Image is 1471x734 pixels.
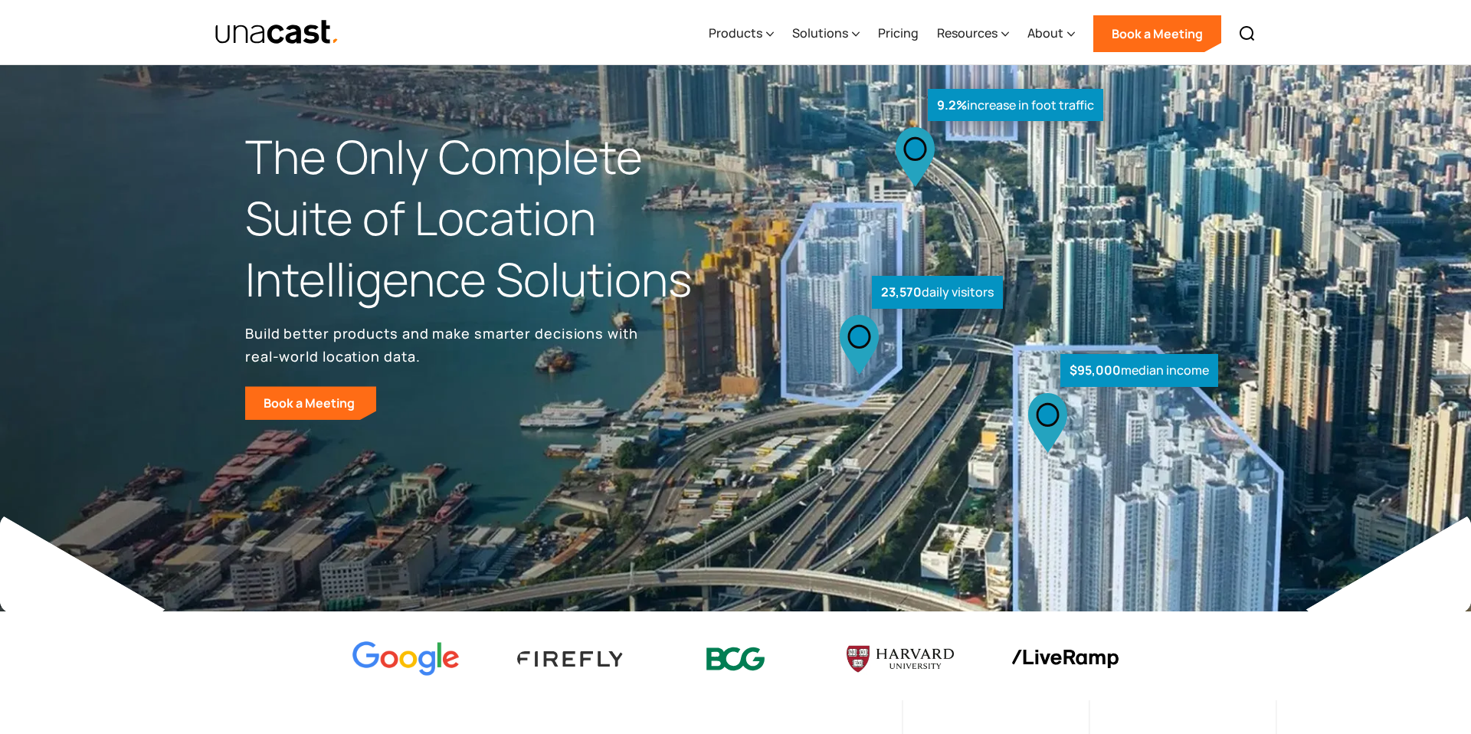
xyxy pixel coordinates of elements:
strong: 23,570 [881,283,922,300]
a: Pricing [878,2,919,65]
img: Firefly Advertising logo [517,651,624,666]
img: Google logo Color [352,641,460,677]
div: median income [1060,354,1218,387]
img: BCG logo [682,637,789,681]
img: Search icon [1238,25,1256,43]
strong: $95,000 [1070,362,1121,378]
div: increase in foot traffic [928,89,1103,122]
img: liveramp logo [1011,650,1119,669]
p: Build better products and make smarter decisions with real-world location data. [245,322,644,368]
a: Book a Meeting [1093,15,1221,52]
img: Harvard U logo [847,641,954,677]
div: Resources [937,24,998,42]
div: Products [709,24,762,42]
a: Book a Meeting [245,386,376,420]
div: daily visitors [872,276,1003,309]
strong: 9.2% [937,97,967,113]
h1: The Only Complete Suite of Location Intelligence Solutions [245,126,735,310]
div: Products [709,2,774,65]
div: Solutions [792,2,860,65]
div: About [1027,2,1075,65]
div: Resources [937,2,1009,65]
div: Solutions [792,24,848,42]
img: Unacast text logo [215,19,339,46]
div: About [1027,24,1063,42]
a: home [215,19,339,46]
